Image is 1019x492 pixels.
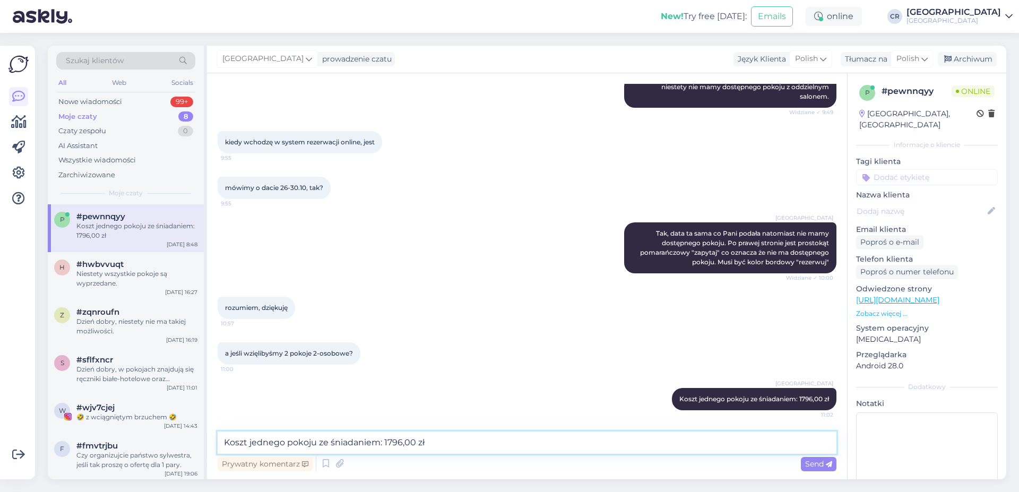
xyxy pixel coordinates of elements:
span: Moje czaty [109,188,143,198]
div: All [56,76,68,90]
span: Online [952,85,995,97]
div: prowadzenie czatu [318,54,392,65]
div: Tłumacz na [841,54,887,65]
div: [GEOGRAPHIC_DATA] [906,8,1001,16]
span: [GEOGRAPHIC_DATA] [775,214,833,222]
div: [DATE] 14:43 [164,422,197,430]
p: Nazwa klienta [856,189,998,201]
div: [DATE] 16:27 [165,288,197,296]
div: CR [887,9,902,24]
div: Poproś o e-mail [856,235,923,249]
span: rozumiem, dziękuję [225,304,288,312]
span: w [59,407,66,415]
div: Prywatny komentarz [218,457,313,471]
input: Dodaj nazwę [857,205,986,217]
div: Język Klienta [733,54,786,65]
span: mówimy o dacie 26-30.10, tak? [225,184,323,192]
span: #pewnnqyy [76,212,125,221]
p: Notatki [856,398,998,409]
span: [GEOGRAPHIC_DATA] [775,379,833,387]
span: h [59,263,65,271]
div: Niestety wszystkie pokoje są wyprzedane. [76,269,197,288]
span: 9:55 [221,200,261,208]
div: Dzień dobry, w pokojach znajdują się ręczniki białe-hotelowe oraz niebieskie-basenowe. [76,365,197,384]
span: Widziane ✓ 9:49 [789,108,833,116]
span: 9:55 [221,154,261,162]
span: z [60,311,64,319]
span: #hwbvvuqt [76,260,124,269]
span: [GEOGRAPHIC_DATA] [222,53,304,65]
div: Moje czaty [58,111,97,122]
div: Nowe wiadomości [58,97,122,107]
div: Socials [169,76,195,90]
div: 🤣 z wciągniętym brzuchem 🤣 [76,412,197,422]
div: [DATE] 16:19 [166,336,197,344]
div: 99+ [170,97,193,107]
input: Dodać etykietę [856,169,998,185]
span: Widziane ✓ 10:00 [786,274,833,282]
p: Odwiedzone strony [856,283,998,295]
span: Polish [896,53,919,65]
p: [MEDICAL_DATA] [856,334,998,345]
span: Tak, data ta sama co Pani podała natomiast nie mamy dostępnego pokoju. Po prawej stronie jest pro... [640,229,831,266]
div: Koszt jednego pokoju ze śniadaniem: 1796,00 zł [76,221,197,240]
p: Przeglądarka [856,349,998,360]
span: kiedy wchodzę w system rezerwacji online, jest [225,138,375,146]
span: #sflfxncr [76,355,113,365]
div: 8 [178,111,193,122]
span: f [60,445,64,453]
p: Zobacz więcej ... [856,309,998,318]
span: 11:02 [793,411,833,419]
p: Telefon klienta [856,254,998,265]
div: [DATE] 8:48 [167,240,197,248]
div: AI Assistant [58,141,98,151]
b: New! [661,11,684,21]
div: [GEOGRAPHIC_DATA] [906,16,1001,25]
div: Informacje o kliencie [856,140,998,150]
div: Dodatkowy [856,382,998,392]
div: 0 [178,126,193,136]
div: Czaty zespołu [58,126,106,136]
a: [GEOGRAPHIC_DATA][GEOGRAPHIC_DATA] [906,8,1013,25]
div: Wszystkie wiadomości [58,155,136,166]
span: Send [805,459,832,469]
span: p [60,215,65,223]
span: Szukaj klientów [66,55,124,66]
div: Czy organizujcie państwo sylwestra, jeśli tak proszę o ofertę dla 1 pary. [76,451,197,470]
span: p [865,89,870,97]
p: Email klienta [856,224,998,235]
span: 10:57 [221,320,261,327]
div: Dzień dobry, niestety nie ma takiej możliwości. [76,317,197,336]
div: # pewnnqyy [882,85,952,98]
span: Koszt jednego pokoju ze śniadaniem: 1796,00 zł [679,395,829,403]
div: [GEOGRAPHIC_DATA], [GEOGRAPHIC_DATA] [859,108,977,131]
span: 11:00 [221,365,261,373]
p: Android 28.0 [856,360,998,372]
span: #fmvtrjbu [76,441,118,451]
button: Emails [751,6,793,27]
span: s [61,359,64,367]
div: Try free [DATE]: [661,10,747,23]
span: Polish [795,53,818,65]
span: #wjv7cjej [76,403,115,412]
p: System operacyjny [856,323,998,334]
span: #zqnroufn [76,307,119,317]
div: Zarchiwizowane [58,170,115,180]
a: [URL][DOMAIN_NAME] [856,295,939,305]
div: Archiwum [938,52,997,66]
div: [DATE] 19:06 [165,470,197,478]
div: [DATE] 11:01 [167,384,197,392]
div: Poproś o numer telefonu [856,265,958,279]
p: Tagi klienta [856,156,998,167]
div: online [806,7,862,26]
img: Askly Logo [8,54,29,74]
span: a jeśli wzięlibyśmy 2 pokoje 2-osobowe? [225,349,353,357]
div: Web [110,76,128,90]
